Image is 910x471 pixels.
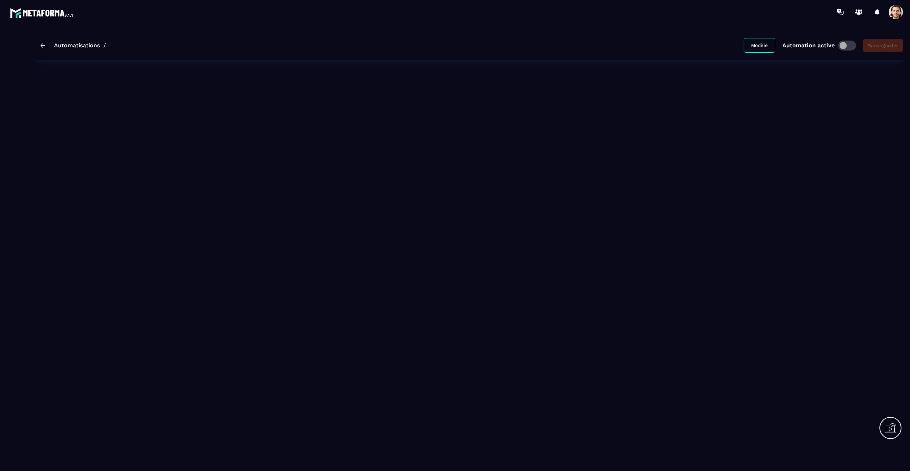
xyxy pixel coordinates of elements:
[10,6,74,19] img: logo
[744,38,775,53] button: Modèle
[54,42,100,49] a: Automatisations
[782,42,835,49] p: Automation active
[41,43,45,48] img: arrow
[103,42,106,49] span: /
